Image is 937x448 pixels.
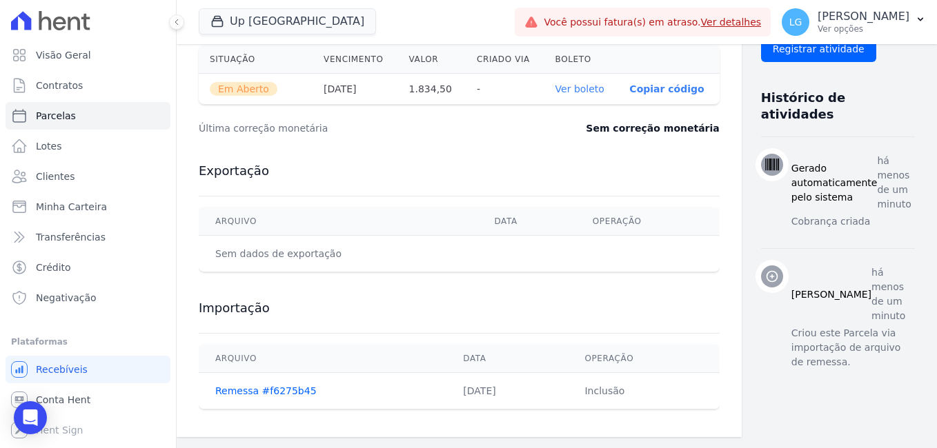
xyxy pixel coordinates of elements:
[791,287,871,302] h3: [PERSON_NAME]
[544,45,619,74] th: Boleto
[446,345,568,373] th: Data
[576,207,720,236] th: Operação
[36,230,106,244] span: Transferências
[36,79,83,92] span: Contratos
[629,83,704,94] button: Copiar código
[313,45,397,74] th: Vencimento
[568,373,719,409] td: Inclusão
[398,74,466,105] th: 1.834,50
[36,139,62,153] span: Lotes
[36,170,75,183] span: Clientes
[6,193,170,221] a: Minha Carteira
[199,8,376,34] button: Up [GEOGRAPHIC_DATA]
[466,74,544,105] th: -
[36,109,76,123] span: Parcelas
[791,326,915,369] p: Criou este Parcela via importação de arquivo de remessa.
[761,36,876,62] input: Registrar atividade
[6,163,170,190] a: Clientes
[199,121,506,135] dt: Última correção monetária
[36,291,97,305] span: Negativação
[36,48,91,62] span: Visão Geral
[789,17,802,27] span: LG
[544,15,761,30] span: Você possui fatura(s) em atraso.
[6,356,170,383] a: Recebíveis
[555,83,604,94] a: Ver boleto
[6,223,170,251] a: Transferências
[36,393,90,407] span: Conta Hent
[466,45,544,74] th: Criado via
[14,401,47,434] div: Open Intercom Messenger
[199,300,720,316] h3: Importação
[586,121,719,135] dd: Sem correção monetária
[313,74,397,105] th: [DATE]
[771,3,937,41] button: LG [PERSON_NAME] Ver opções
[6,386,170,414] a: Conta Hent
[36,261,71,274] span: Crédito
[199,207,477,236] th: Arquivo
[818,23,909,34] p: Ver opções
[791,214,915,229] p: Cobrança criada
[6,132,170,160] a: Lotes
[36,200,107,214] span: Minha Carteira
[6,41,170,69] a: Visão Geral
[446,373,568,409] td: [DATE]
[199,163,720,179] h3: Exportação
[818,10,909,23] p: [PERSON_NAME]
[761,90,904,123] h3: Histórico de atividades
[6,284,170,312] a: Negativação
[210,82,277,96] span: Em Aberto
[398,45,466,74] th: Valor
[6,72,170,99] a: Contratos
[199,345,446,373] th: Arquivo
[568,345,719,373] th: Operação
[215,385,317,396] a: Remessa #f6275b45
[11,334,165,350] div: Plataformas
[791,161,878,205] h3: Gerado automaticamente pelo sistema
[477,207,575,236] th: Data
[871,265,915,323] p: há menos de um minuto
[199,236,477,272] td: Sem dados de exportação
[877,154,915,212] p: há menos de um minuto
[701,17,762,28] a: Ver detalhes
[6,254,170,281] a: Crédito
[36,363,88,376] span: Recebíveis
[6,102,170,130] a: Parcelas
[199,45,313,74] th: Situação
